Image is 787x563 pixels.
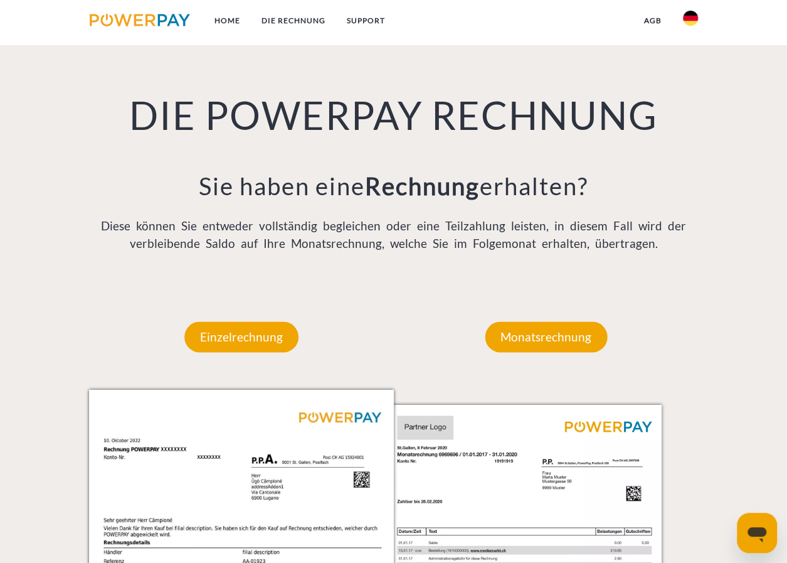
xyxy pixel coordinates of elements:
p: Monatsrechnung [485,321,607,351]
b: Rechnung [365,171,480,200]
iframe: Schaltfläche zum Öffnen des Messaging-Fensters [737,513,777,553]
img: de [683,11,698,26]
a: agb [633,9,672,32]
p: Diese können Sie entweder vollständig begleichen oder eine Teilzahlung leisten, in diesem Fall wi... [89,217,699,253]
h3: Sie haben eine erhalten? [89,171,699,201]
p: Einzelrechnung [184,321,298,351]
a: DIE RECHNUNG [250,9,335,32]
h1: DIE POWERPAY RECHNUNG [89,92,699,140]
a: Home [203,9,250,32]
a: SUPPORT [335,9,395,32]
img: logo-powerpay.svg [90,14,191,26]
